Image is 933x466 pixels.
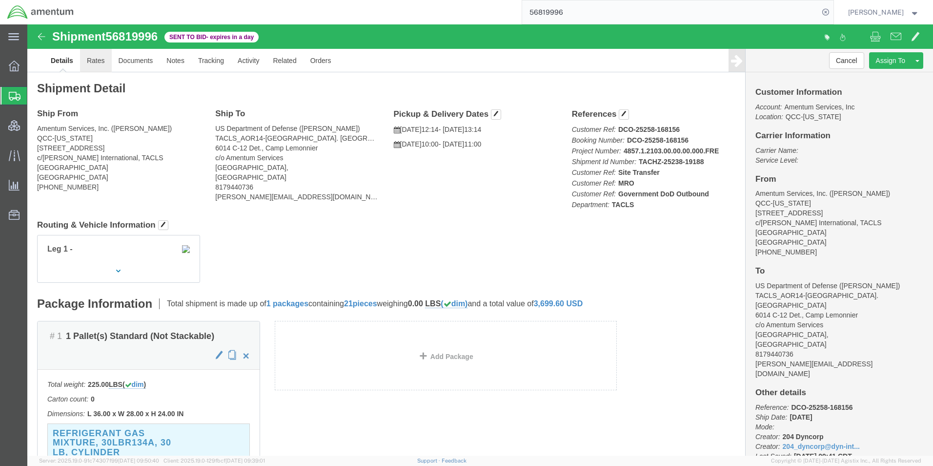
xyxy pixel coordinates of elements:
span: Client: 2025.19.0-129fbcf [163,458,265,464]
a: Support [417,458,442,464]
button: [PERSON_NAME] [848,6,920,18]
span: [DATE] 09:39:01 [225,458,265,464]
span: Server: 2025.19.0-91c74307f99 [39,458,159,464]
a: Feedback [442,458,466,464]
span: Jason Martin [848,7,904,18]
iframe: FS Legacy Container [27,24,933,456]
input: Search for shipment number, reference number [522,0,819,24]
img: logo [7,5,74,20]
span: [DATE] 09:50:40 [118,458,159,464]
span: Copyright © [DATE]-[DATE] Agistix Inc., All Rights Reserved [771,457,921,465]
